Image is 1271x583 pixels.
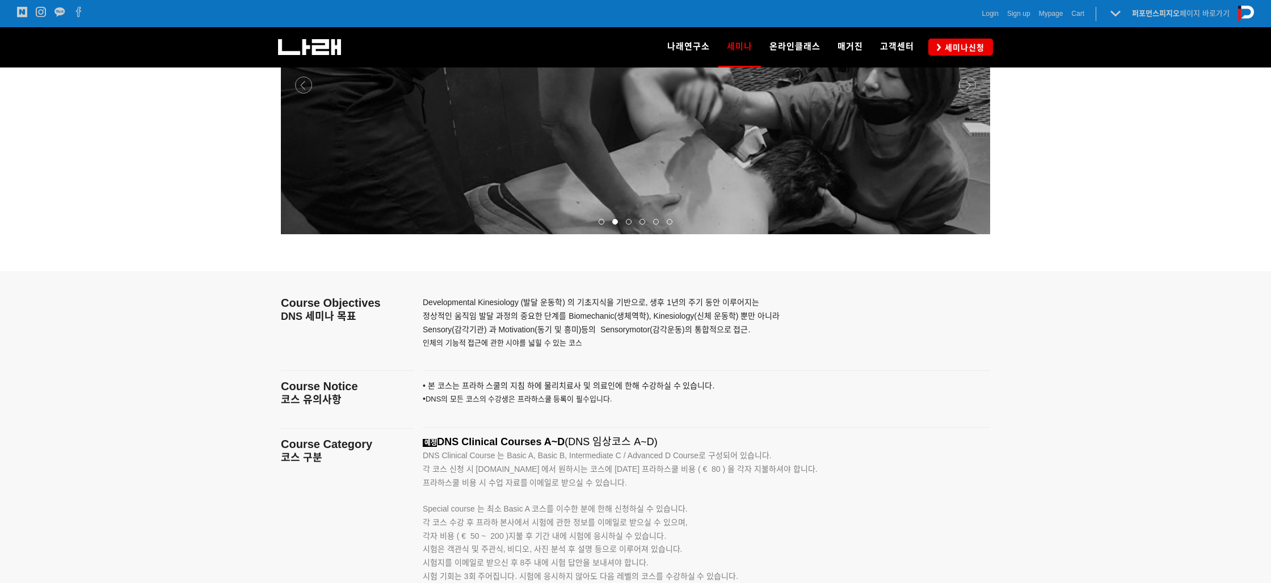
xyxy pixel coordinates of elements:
[423,394,426,403] span: •
[829,27,872,67] a: 매거진
[664,381,715,390] span: 실 수 있습니다.
[423,544,682,554] span: 시험은 객관식 및 주관식, 비디오, 사진 분석 후 설명 등으로 이루어져 있습니다.
[423,464,818,474] span: 각 코스 신청 시 [DOMAIN_NAME] 에서 원하시는 코스에 [DATE] 프라하스쿨 비용 ( € 80 ) 을 각자 지불하셔야 합니다.
[423,381,664,390] span: • 본 코스는 프라하 스쿨의 지침 하에 물리치료사 및 의료인에 한해 수강하
[281,438,372,450] span: Course Category
[1039,8,1063,19] a: Mypage
[1132,9,1180,18] strong: 퍼포먼스피지오
[565,436,658,447] span: (DNS 임상코스 A~D)
[281,380,358,392] span: Course Notice
[1132,9,1230,18] a: 퍼포먼스피지오페이지 바로가기
[423,298,759,307] span: Developmental Kinesiology (발달 운동학) 의 기초지식을 기반으로, 생후 1년의 주기 동안 이루어지는
[423,337,962,349] p: 인체의 기능적 접근에 관한 시야를 넓힐 수 있는 코스
[423,504,688,513] span: Special course 는 최소 Basic A 코스를 이수한 분에 한해 신청하실 수 있습니다.
[1071,8,1084,19] a: Cart
[281,297,381,309] span: Course Objectives
[281,452,322,463] span: 코스 구분
[423,572,738,581] span: 시험 기회는 3회 주어집니다. 시험에 응시하지 않아도 다음 레벨의 코스를 수강하실 수 있습니다.
[423,379,962,419] p: DNS의 모든 코스의 수강생은 프라하스쿨 등록이 필수입니다.
[880,41,914,52] span: 고객센터
[761,27,829,67] a: 온라인클래스
[423,325,750,334] span: Sensory(감각기관) 과 Motivation(동기 및 흥미) 의 Sensorymotor(감각운동)의 통합적으로 접근.
[424,439,437,447] strong: 예정
[423,558,649,567] span: 시험지를 이메일로 받으신 후 8주 내에 시험 답안을 보내셔야 합니다.
[659,27,718,67] a: 나래연구소
[581,325,588,334] span: 등
[423,451,772,460] span: DNS Clinical Course 는 Basic A, Basic B, Intermediate C / Advanced D Course로 구성되어 있습니다.
[423,311,780,320] span: 정상적인 움직임 발달 과정의 중요한 단계를 Biomechanic(생체역학), Kinesiology(신체 운동학) 뿐만 아니라
[982,8,999,19] a: Login
[872,27,923,67] a: 고객센터
[423,478,627,487] span: 프라하스쿨 비용 시 수업 자료를 이메일로 받으실 수 있습니다.
[437,436,565,447] span: DNS Clinical Courses A~D
[1007,8,1030,19] a: Sign up
[769,41,820,52] span: 온라인클래스
[281,311,356,322] span: DNS 세미나 목표
[423,518,688,527] span: 각 코스 수강 후 프라하 본사에서 시험에 관한 정보를 이메일로 받으실 수 있으며,
[727,37,752,56] span: 세미나
[941,42,984,53] span: 세미나신청
[837,41,863,52] span: 매거진
[928,39,993,55] a: 세미나신청
[718,27,761,67] a: 세미나
[281,394,342,405] span: 코스 유의사항
[667,41,710,52] span: 나래연구소
[423,531,666,540] span: 각자 비용 ( € 50 ~ 200 )지불 후 기간 내에 시험에 응시하실 수 있습니다.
